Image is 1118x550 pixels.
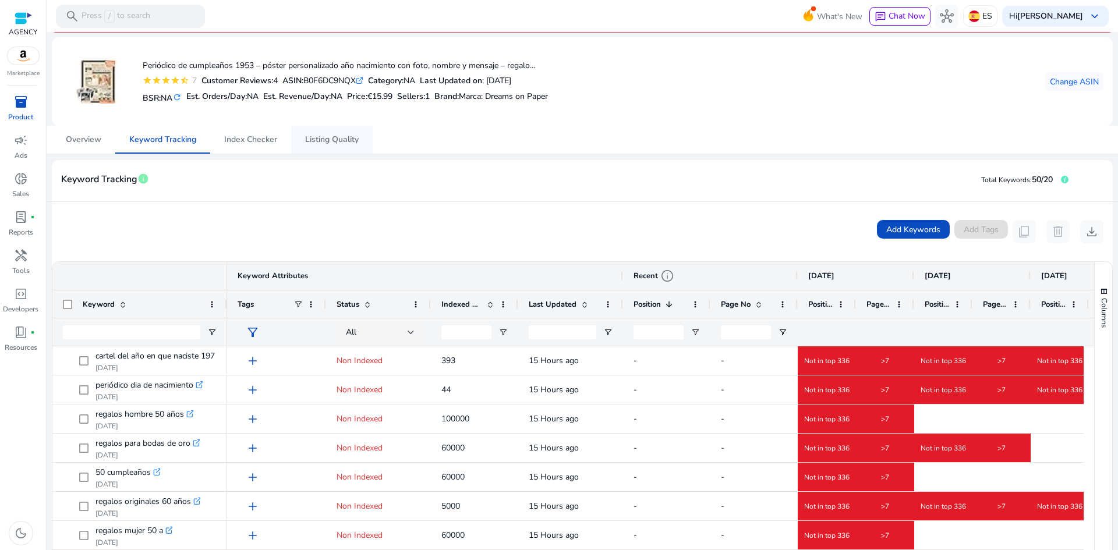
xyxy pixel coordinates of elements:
[634,269,674,283] div: Recent
[143,91,182,104] h5: BSR:
[997,385,1006,395] span: >7
[246,383,260,397] span: add
[889,10,925,22] span: Chat Now
[207,328,217,337] button: Open Filter Menu
[172,92,182,103] mat-icon: refresh
[66,136,101,144] span: Overview
[337,355,383,366] span: Non Indexed
[804,414,850,424] span: Not in top 336
[983,299,1007,310] span: Page No
[161,93,172,104] span: NA
[634,355,637,366] span: -
[434,92,548,102] h5: :
[529,325,596,339] input: Last Updated Filter Input
[529,471,579,482] span: 15 Hours ago
[95,421,193,431] p: [DATE]
[337,442,383,453] span: Non Indexed
[634,384,637,395] span: -
[95,480,160,489] p: [DATE]
[997,356,1006,366] span: >7
[263,92,342,102] h5: Est. Revenue/Day:
[95,523,163,539] span: regalos mujer 50 a
[171,76,180,85] mat-icon: star
[529,355,579,366] span: 15 Hours ago
[869,7,931,26] button: chatChat Now
[1085,225,1099,239] span: download
[201,74,278,87] div: 4
[282,74,363,87] div: B0F6DC9NQX
[634,442,637,453] span: -
[337,299,359,310] span: Status
[337,501,383,512] span: Non Indexed
[397,92,430,102] h5: Sellers:
[14,133,28,147] span: campaign
[881,443,889,453] span: >7
[721,384,724,395] span: -
[246,499,260,513] span: add
[61,169,137,190] span: Keyword Tracking
[161,76,171,85] mat-icon: star
[997,443,1006,453] span: >7
[425,91,430,102] span: 1
[603,328,613,337] button: Open Filter Menu
[441,325,491,339] input: Indexed Products Filter Input
[529,442,579,453] span: 15 Hours ago
[634,501,637,512] span: -
[529,384,579,395] span: 15 Hours ago
[921,443,966,453] span: Not in top 336
[14,95,28,109] span: inventory_2
[441,299,482,310] span: Indexed Products
[14,287,28,301] span: code_blocks
[804,502,850,511] span: Not in top 336
[14,172,28,186] span: donut_small
[881,356,889,366] span: >7
[95,377,193,393] span: periódico dia de nacimiento
[247,91,259,102] span: NA
[95,348,220,364] span: cartel del año en que naciste 1975
[721,325,771,339] input: Page No Filter Input
[95,435,190,452] span: regalos para bodas de oro
[367,91,392,102] span: €15.99
[152,76,161,85] mat-icon: star
[1099,298,1109,328] span: Columns
[808,299,833,310] span: Position
[634,299,661,310] span: Position
[881,385,889,395] span: >7
[12,265,30,276] p: Tools
[804,356,850,366] span: Not in top 336
[804,473,850,482] span: Not in top 336
[337,530,383,541] span: Non Indexed
[721,442,724,453] span: -
[30,215,35,219] span: fiber_manual_record
[940,9,954,23] span: hub
[104,10,115,23] span: /
[866,299,891,310] span: Page No
[721,471,724,482] span: -
[14,325,28,339] span: book_4
[1009,12,1083,20] p: Hi
[925,271,951,281] span: [DATE]
[459,91,548,102] span: Marca: Dreams on Paper
[420,74,511,87] div: : [DATE]
[95,406,184,423] span: regalos hombre 50 años
[778,328,787,337] button: Open Filter Menu
[1032,174,1053,185] span: 50/20
[921,385,966,395] span: Not in top 336
[817,6,862,27] span: What's New
[529,413,579,424] span: 15 Hours ago
[14,526,28,540] span: dark_mode
[143,76,152,85] mat-icon: star
[498,328,508,337] button: Open Filter Menu
[721,413,724,424] span: -
[1050,76,1099,88] span: Change ASIN
[441,442,465,453] span: 60000
[30,330,35,335] span: fiber_manual_record
[935,5,958,28] button: hub
[881,531,889,540] span: >7
[15,150,27,161] p: Ads
[95,494,191,510] span: regalos originales 60 años
[634,325,684,339] input: Position Filter Input
[804,531,850,540] span: Not in top 336
[305,136,359,144] span: Listing Quality
[83,299,115,310] span: Keyword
